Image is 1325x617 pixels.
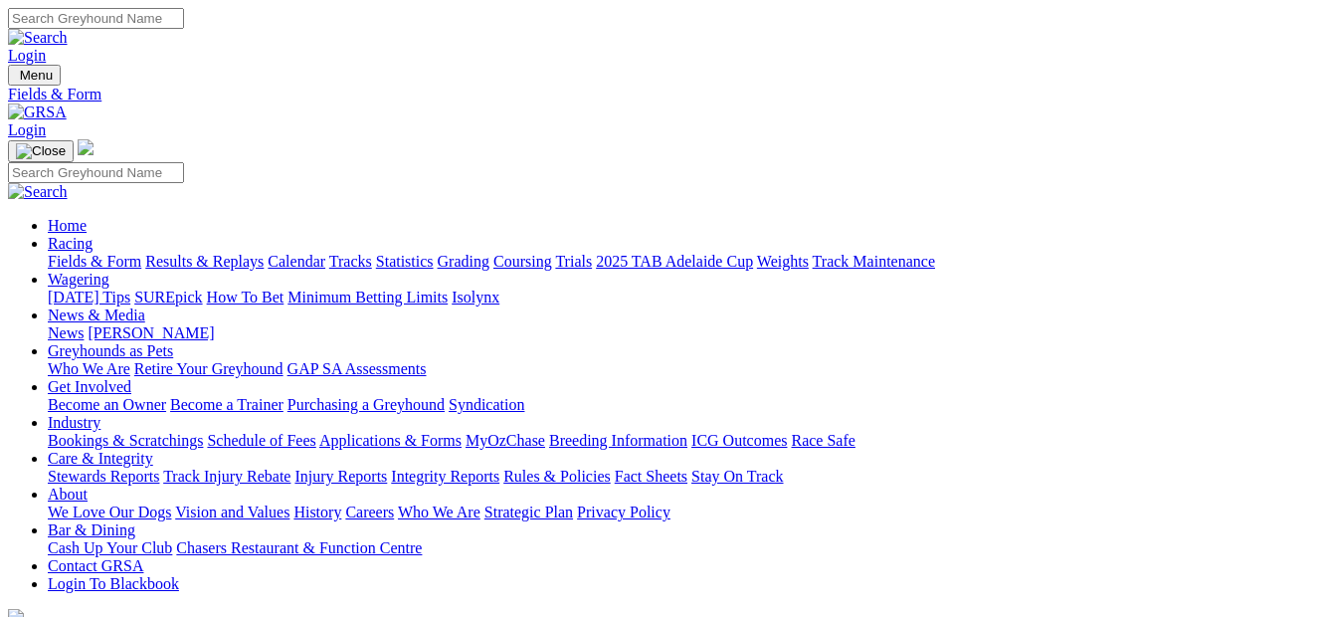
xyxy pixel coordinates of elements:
[615,468,687,485] a: Fact Sheets
[8,103,67,121] img: GRSA
[293,504,341,520] a: History
[163,468,290,485] a: Track Injury Rebate
[48,360,1317,378] div: Greyhounds as Pets
[48,253,1317,271] div: Racing
[8,47,46,64] a: Login
[691,468,783,485] a: Stay On Track
[391,468,499,485] a: Integrity Reports
[16,143,66,159] img: Close
[345,504,394,520] a: Careers
[813,253,935,270] a: Track Maintenance
[48,217,87,234] a: Home
[48,450,153,467] a: Care & Integrity
[48,521,135,538] a: Bar & Dining
[134,289,202,306] a: SUREpick
[48,468,1317,486] div: Care & Integrity
[48,324,84,341] a: News
[48,504,1317,521] div: About
[466,432,545,449] a: MyOzChase
[691,432,787,449] a: ICG Outcomes
[8,65,61,86] button: Toggle navigation
[287,289,448,306] a: Minimum Betting Limits
[48,432,203,449] a: Bookings & Scratchings
[8,121,46,138] a: Login
[48,307,145,323] a: News & Media
[555,253,592,270] a: Trials
[48,360,130,377] a: Who We Are
[20,68,53,83] span: Menu
[549,432,687,449] a: Breeding Information
[484,504,573,520] a: Strategic Plan
[176,539,422,556] a: Chasers Restaurant & Function Centre
[8,140,74,162] button: Toggle navigation
[48,378,131,395] a: Get Involved
[48,414,100,431] a: Industry
[376,253,434,270] a: Statistics
[48,271,109,288] a: Wagering
[170,396,284,413] a: Become a Trainer
[329,253,372,270] a: Tracks
[175,504,289,520] a: Vision and Values
[438,253,489,270] a: Grading
[48,468,159,485] a: Stewards Reports
[88,324,214,341] a: [PERSON_NAME]
[48,235,93,252] a: Racing
[48,539,172,556] a: Cash Up Your Club
[207,289,284,306] a: How To Bet
[287,396,445,413] a: Purchasing a Greyhound
[398,504,480,520] a: Who We Are
[503,468,611,485] a: Rules & Policies
[48,486,88,503] a: About
[48,289,1317,307] div: Wagering
[48,575,179,592] a: Login To Blackbook
[8,162,184,183] input: Search
[268,253,325,270] a: Calendar
[48,504,171,520] a: We Love Our Dogs
[319,432,462,449] a: Applications & Forms
[207,432,315,449] a: Schedule of Fees
[596,253,753,270] a: 2025 TAB Adelaide Cup
[8,8,184,29] input: Search
[78,139,94,155] img: logo-grsa-white.png
[145,253,264,270] a: Results & Replays
[48,289,130,306] a: [DATE] Tips
[449,396,524,413] a: Syndication
[48,539,1317,557] div: Bar & Dining
[294,468,387,485] a: Injury Reports
[48,253,141,270] a: Fields & Form
[757,253,809,270] a: Weights
[8,183,68,201] img: Search
[48,557,143,574] a: Contact GRSA
[8,86,1317,103] a: Fields & Form
[48,342,173,359] a: Greyhounds as Pets
[791,432,854,449] a: Race Safe
[48,324,1317,342] div: News & Media
[287,360,427,377] a: GAP SA Assessments
[134,360,284,377] a: Retire Your Greyhound
[48,396,166,413] a: Become an Owner
[452,289,499,306] a: Isolynx
[8,29,68,47] img: Search
[577,504,670,520] a: Privacy Policy
[493,253,552,270] a: Coursing
[48,432,1317,450] div: Industry
[48,396,1317,414] div: Get Involved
